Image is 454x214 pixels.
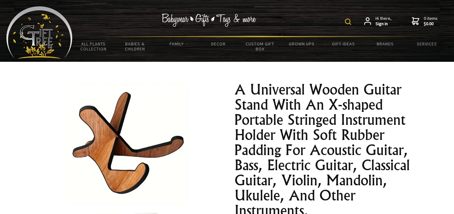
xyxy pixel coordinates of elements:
[73,37,114,55] a: All Plants Collection
[364,16,392,27] a: Hi there,Sign in
[281,37,323,50] a: Grown Ups
[323,37,364,50] a: Gift Ideas
[364,37,406,50] a: Brands
[114,37,156,55] a: Babies & Children
[156,37,197,50] a: Family
[424,21,438,27] strong: $0.00
[161,14,256,27] img: Babywear - Gifts - Toys & more
[239,37,281,55] a: Custom Gift Box
[424,15,438,27] span: 0 items
[406,37,448,50] a: Services
[6,6,73,59] img: Babyware - Gifts - Toys and more...
[375,16,392,27] span: Hi there,
[375,21,392,27] strong: Sign in
[345,19,351,25] img: product search
[412,16,438,27] a: 0 items$0.00
[66,82,189,205] img: A Universal Wooden Guitar Stand With An X-shaped Portable Stringed Instrument Holder With Soft Ru...
[198,37,239,50] a: Decor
